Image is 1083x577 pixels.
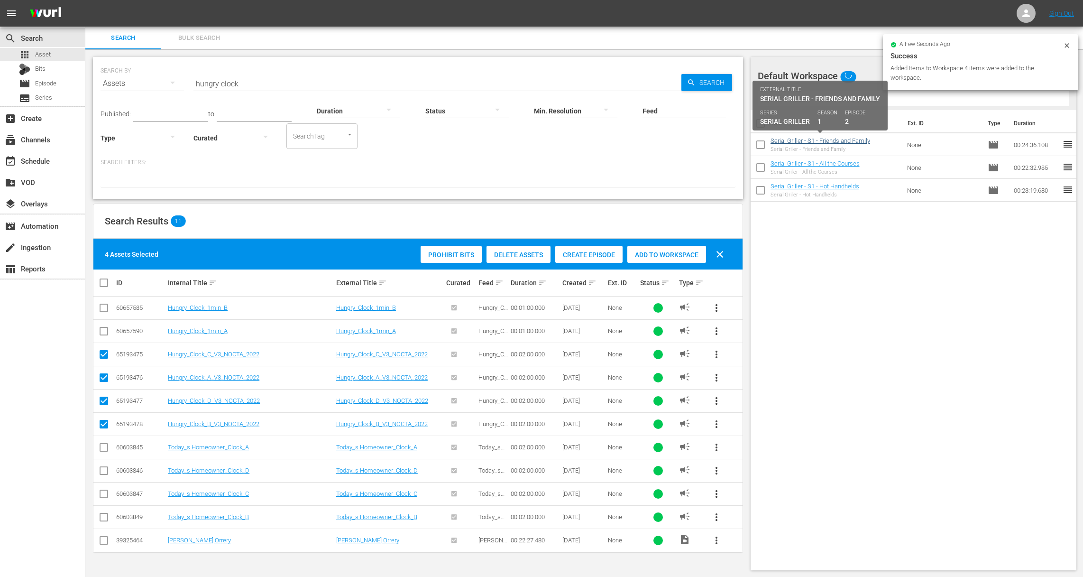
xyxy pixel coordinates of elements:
[5,263,16,275] span: Reports
[608,351,637,358] div: None
[696,74,732,91] span: Search
[679,418,690,429] span: AD
[446,279,476,287] div: Curated
[903,179,984,202] td: None
[679,325,690,336] span: AD
[486,251,551,259] span: Delete Assets
[116,444,165,451] div: 60603845
[711,465,722,476] span: more_vert
[116,467,165,474] div: 60603846
[511,420,560,428] div: 00:02:00.000
[562,304,605,311] div: [DATE]
[35,50,51,59] span: Asset
[167,33,231,44] span: Bulk Search
[5,221,16,232] span: Automation
[116,397,165,404] div: 65193477
[478,374,508,402] span: Hungry_Clock_A_V3_NOCTA_2022
[711,419,722,430] span: more_vert
[168,327,228,335] a: Hungry_Clock_1min_A
[705,413,728,436] button: more_vert
[345,130,354,139] button: Open
[608,420,637,428] div: None
[116,327,165,335] div: 60657590
[679,534,690,545] span: Video
[5,242,16,253] span: Ingestion
[711,372,722,383] span: more_vert
[1062,184,1074,195] span: reorder
[771,192,859,198] div: Serial Griller - Hot Handhelds
[336,277,443,288] div: External Title
[5,177,16,188] span: VOD
[19,64,30,75] div: Bits
[562,374,605,381] div: [DATE]
[982,110,1008,137] th: Type
[336,490,417,497] a: Today_s Homeowner_Clock_C
[988,185,999,196] span: Episode
[679,301,690,313] span: AD
[6,8,17,19] span: menu
[705,297,728,319] button: more_vert
[681,74,732,91] button: Search
[711,488,722,500] span: more_vert
[771,160,860,167] a: Serial Griller - S1 - All the Courses
[19,49,30,60] span: Asset
[478,397,508,426] span: Hungry_Clock_D_V3_NOCTA_2022
[679,394,690,406] span: AD
[903,156,984,179] td: None
[478,327,508,349] span: Hungry_Clock_1min_A
[171,215,186,227] span: 11
[758,63,1057,89] div: Default Workspace
[705,459,728,482] button: more_vert
[538,279,547,287] span: sort
[35,64,46,74] span: Bits
[511,351,560,358] div: 00:02:00.000
[116,513,165,521] div: 60603849
[562,444,605,451] div: [DATE]
[101,110,131,118] span: Published:
[988,139,999,150] span: Episode
[168,537,231,544] a: [PERSON_NAME] Orrery
[116,490,165,497] div: 60603847
[168,513,249,521] a: Today_s Homeowner_Clock_B
[168,467,249,474] a: Today_s Homeowner_Clock_D
[679,348,690,359] span: AD
[890,64,1061,83] div: Added Items to Workspace 4 items were added to the workspace.
[336,467,418,474] a: Today_s Homeowner_Clock_D
[19,93,30,104] span: Series
[711,302,722,314] span: more_vert
[116,420,165,428] div: 65193478
[511,304,560,311] div: 00:01:00.000
[116,537,165,544] div: 39325464
[336,304,396,311] a: Hungry_Clock_1min_B
[695,279,704,287] span: sort
[705,483,728,505] button: more_vert
[486,246,551,263] button: Delete Assets
[902,110,982,137] th: Ext. ID
[478,467,506,495] span: Today_s Homeowner_Clock_D
[705,529,728,552] button: more_vert
[771,146,870,152] div: Serial Griller - Friends and Family
[771,169,860,175] div: Serial Griller - All the Courses
[35,93,52,102] span: Series
[627,251,706,259] span: Add to Workspace
[91,33,156,44] span: Search
[5,113,16,124] span: Create
[208,110,214,118] span: to
[705,366,728,389] button: more_vert
[336,351,428,358] a: Hungry_Clock_C_V3_NOCTA_2022
[336,420,428,428] a: Hungry_Clock_B_V3_NOCTA_2022
[478,304,508,326] span: Hungry_Clock_1min_B
[1010,156,1062,179] td: 00:22:32.985
[168,277,333,288] div: Internal Title
[711,326,722,337] span: more_vert
[988,162,999,173] span: Episode
[705,343,728,366] button: more_vert
[336,513,417,521] a: Today_s Homeowner_Clock_B
[608,513,637,521] div: None
[562,537,605,544] div: [DATE]
[562,327,605,335] div: [DATE]
[771,137,870,144] a: Serial Griller - S1 - Friends and Family
[5,33,16,44] span: Search
[608,304,637,311] div: None
[714,249,725,260] span: clear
